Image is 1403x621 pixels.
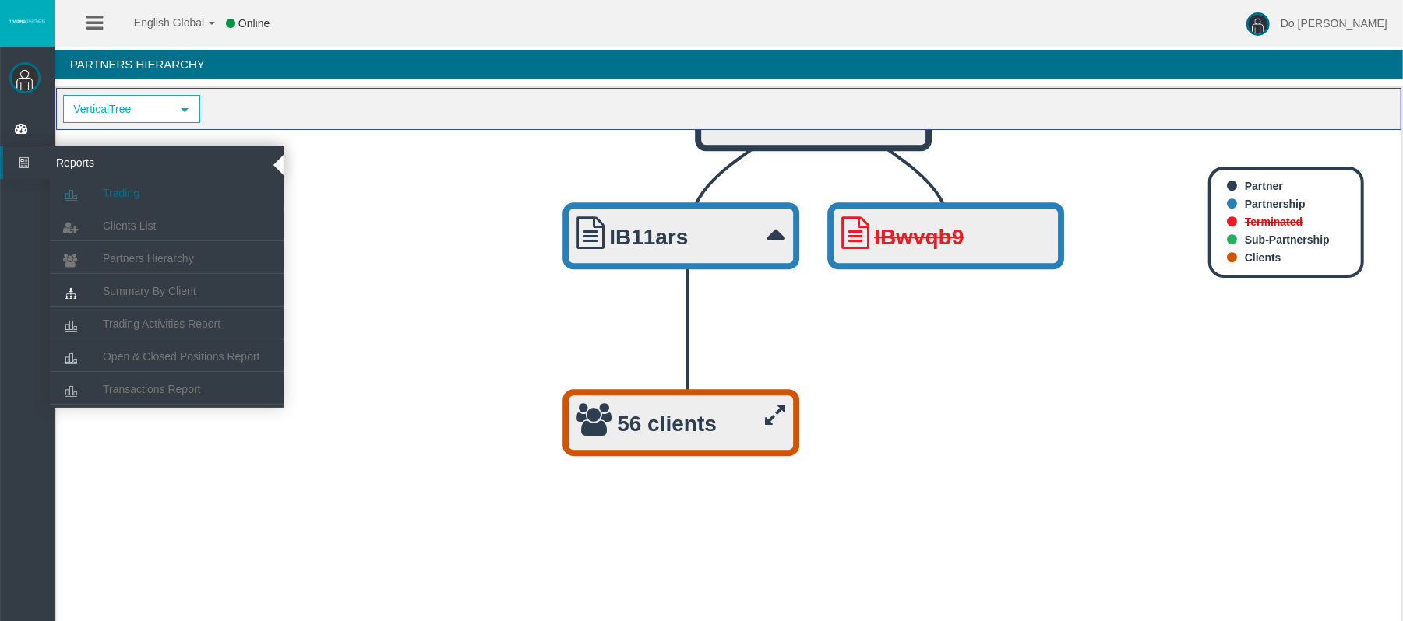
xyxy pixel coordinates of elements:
span: Summary By Client [103,285,196,297]
a: Transactions Report [50,375,284,403]
span: select [178,103,191,116]
h4: Partners Hierarchy [55,50,1403,79]
span: Clients List [103,219,156,232]
span: Do [PERSON_NAME] [1281,17,1387,30]
a: Clients List [50,212,284,240]
a: Trading Activities Report [50,310,284,338]
a: Partners Hierarchy [50,244,284,272]
img: logo.svg [8,18,47,24]
span: English Global [114,16,204,29]
b: IBwvqb9 [874,224,964,249]
img: user-image [1246,12,1270,36]
span: Trading [103,187,139,199]
span: Open & Closed Positions Report [103,350,260,363]
a: Trading [50,179,284,207]
b: 56 clients [617,411,717,436]
span: Reports [44,146,197,179]
b: Terminated [1245,216,1303,228]
b: Partnership [1245,198,1306,210]
b: Sub-Partnership [1245,233,1330,246]
a: Summary By Client [50,277,284,305]
span: Transactions Report [103,383,201,395]
a: Open & Closed Positions Report [50,342,284,370]
b: Clients [1245,251,1281,264]
b: IB11ars [609,224,688,249]
a: Reports [3,146,284,179]
span: Trading Activities Report [103,318,220,330]
span: Online [238,17,270,30]
b: Partner [1245,180,1283,192]
span: Partners Hierarchy [103,252,194,265]
span: VerticalTree [65,97,171,121]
